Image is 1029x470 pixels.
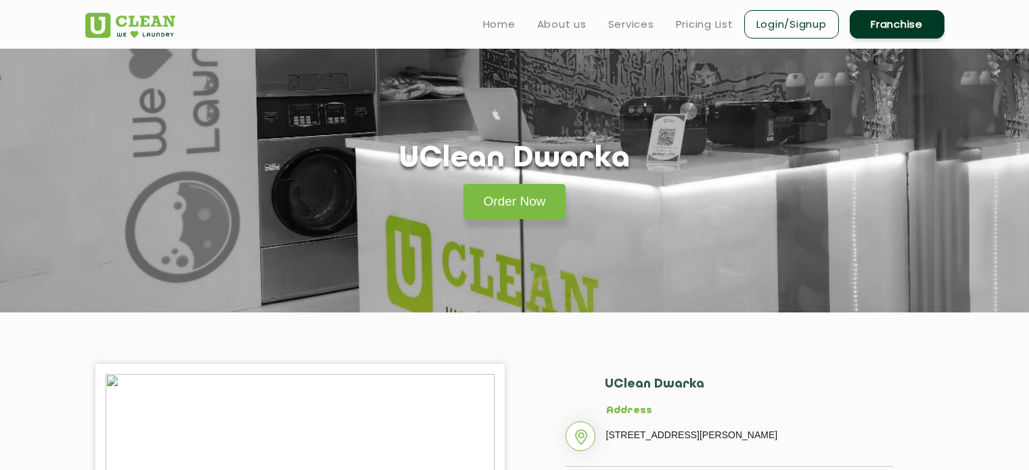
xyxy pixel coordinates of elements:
img: UClean Laundry and Dry Cleaning [85,13,175,38]
h5: Address [606,405,894,417]
p: [STREET_ADDRESS][PERSON_NAME] [606,425,894,445]
a: Franchise [850,10,944,39]
a: Order Now [463,184,566,219]
a: Login/Signup [744,10,839,39]
a: About us [537,16,587,32]
a: Pricing List [676,16,733,32]
h1: UClean Dwarka [399,142,630,177]
a: Home [483,16,516,32]
h2: UClean Dwarka [605,377,894,405]
a: Services [608,16,654,32]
